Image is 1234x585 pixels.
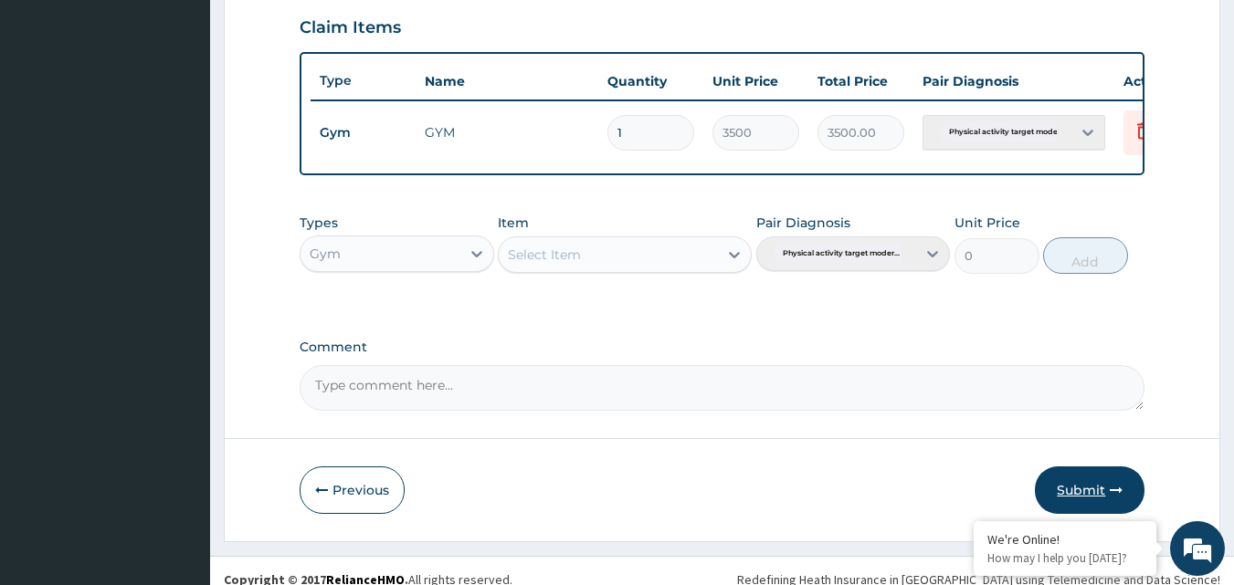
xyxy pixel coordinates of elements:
th: Unit Price [703,63,808,99]
div: Gym [310,245,341,263]
label: Comment [300,340,1145,355]
p: How may I help you today? [987,550,1143,566]
span: We're online! [106,176,252,360]
img: d_794563401_company_1708531726252_794563401 [34,91,74,137]
div: Chat with us now [95,102,307,126]
th: Type [311,64,416,98]
label: Pair Diagnosis [756,214,850,232]
button: Submit [1035,466,1144,514]
th: Quantity [598,63,703,99]
textarea: Type your message and hit 'Enter' [9,391,348,454]
button: Previous [300,466,405,514]
th: Name [416,63,598,99]
label: Item [498,214,529,232]
div: Minimize live chat window [300,9,343,53]
label: Unit Price [955,214,1020,232]
label: Types [300,215,338,231]
td: Gym [311,116,416,150]
h3: Claim Items [300,18,401,38]
th: Total Price [808,63,913,99]
td: GYM [416,114,598,151]
th: Actions [1114,63,1206,99]
div: Select Item [508,245,581,264]
th: Pair Diagnosis [913,63,1114,99]
button: Add [1043,237,1128,274]
div: We're Online! [987,531,1143,548]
